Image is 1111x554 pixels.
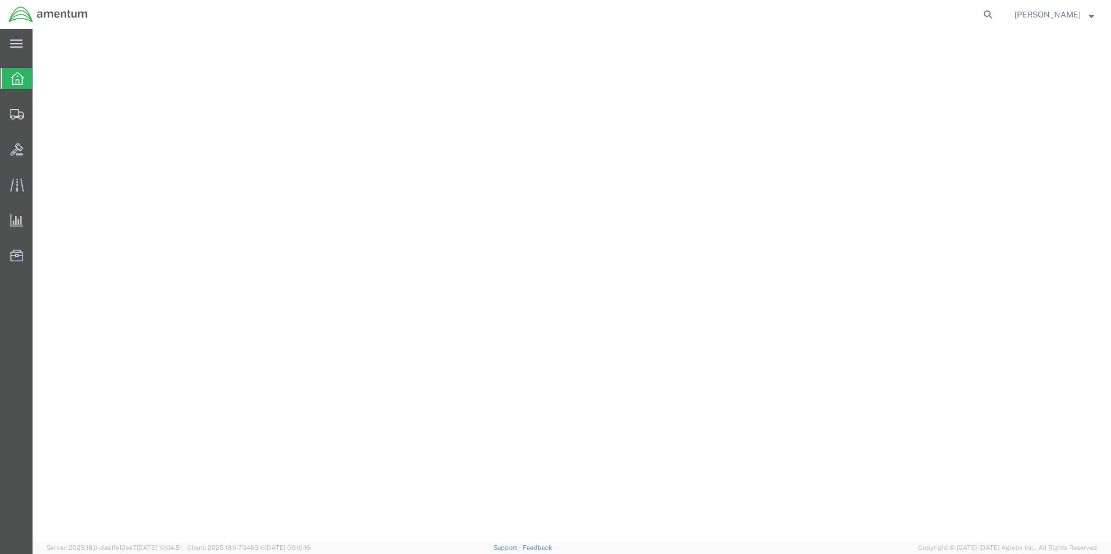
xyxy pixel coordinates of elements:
[33,29,1111,542] iframe: FS Legacy Container
[918,543,1097,553] span: Copyright © [DATE]-[DATE] Agistix Inc., All Rights Reserved
[8,6,88,23] img: logo
[187,544,310,551] span: Client: 2025.18.0-7346316
[1015,8,1081,21] span: Joel Salinas
[265,544,310,551] span: [DATE] 08:10:16
[522,544,552,551] a: Feedback
[1014,8,1095,21] button: [PERSON_NAME]
[493,544,522,551] a: Support
[46,544,182,551] span: Server: 2025.18.0-daa1fe12ee7
[137,544,182,551] span: [DATE] 10:04:51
